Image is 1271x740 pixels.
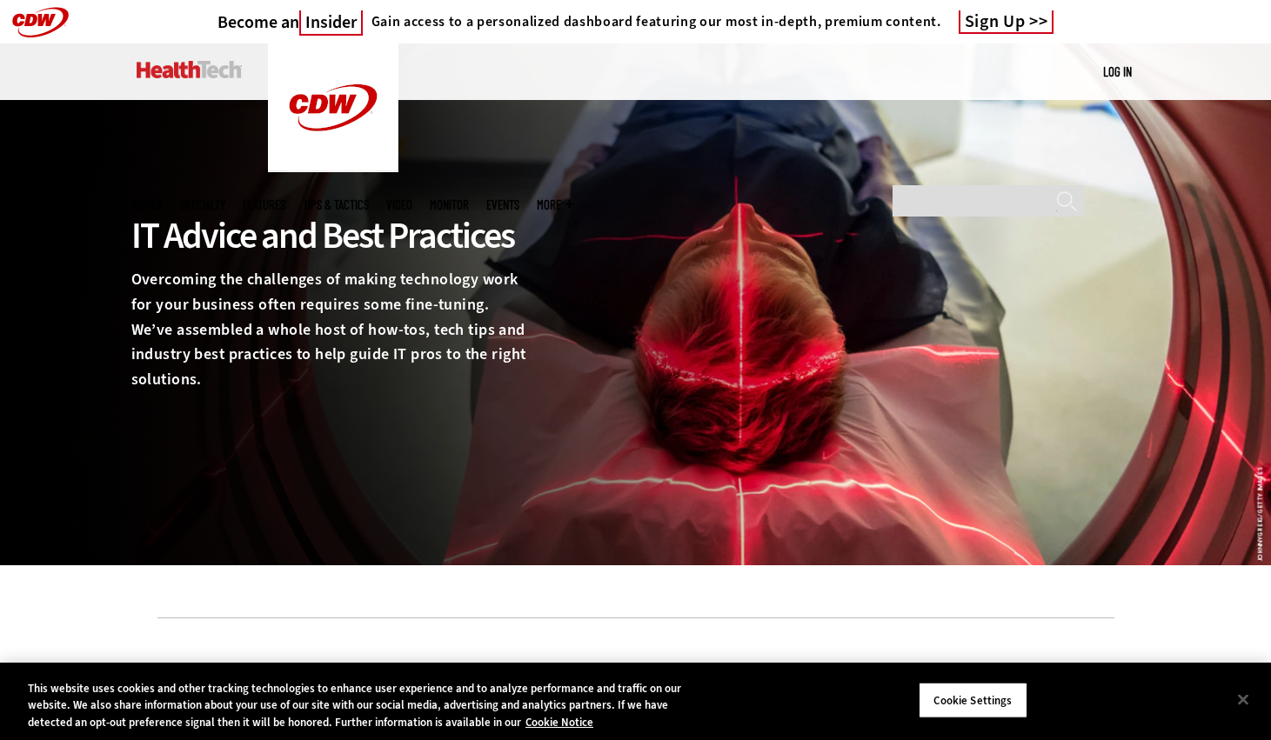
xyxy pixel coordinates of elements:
img: Home [268,43,398,172]
a: MonITor [430,198,469,211]
a: Gain access to a personalized dashboard featuring our most in-depth, premium content. [363,13,941,30]
button: Close [1224,680,1262,718]
a: Log in [1103,63,1132,79]
a: Become anInsider [217,11,363,33]
a: Events [486,198,519,211]
a: CDW [268,158,398,177]
div: This website uses cookies and other tracking technologies to enhance user experience and to analy... [28,680,699,731]
a: Video [386,198,412,211]
span: Insider [299,10,363,36]
img: Home [137,61,242,78]
h3: Become an [217,11,363,33]
div: User menu [1103,63,1132,81]
span: Specialty [180,198,225,211]
div: IT Advice and Best Practices [131,212,535,259]
span: More [537,198,573,211]
a: More information about your privacy [525,715,593,730]
button: Cookie Settings [919,682,1027,718]
a: Features [243,198,285,211]
a: Sign Up [959,10,1054,34]
p: Overcoming the challenges of making technology work for your business often requires some fine-tu... [131,267,535,392]
iframe: advertisement [319,644,953,723]
a: Tips & Tactics [303,198,369,211]
h4: Gain access to a personalized dashboard featuring our most in-depth, premium content. [371,13,941,30]
span: Topics [131,198,163,211]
